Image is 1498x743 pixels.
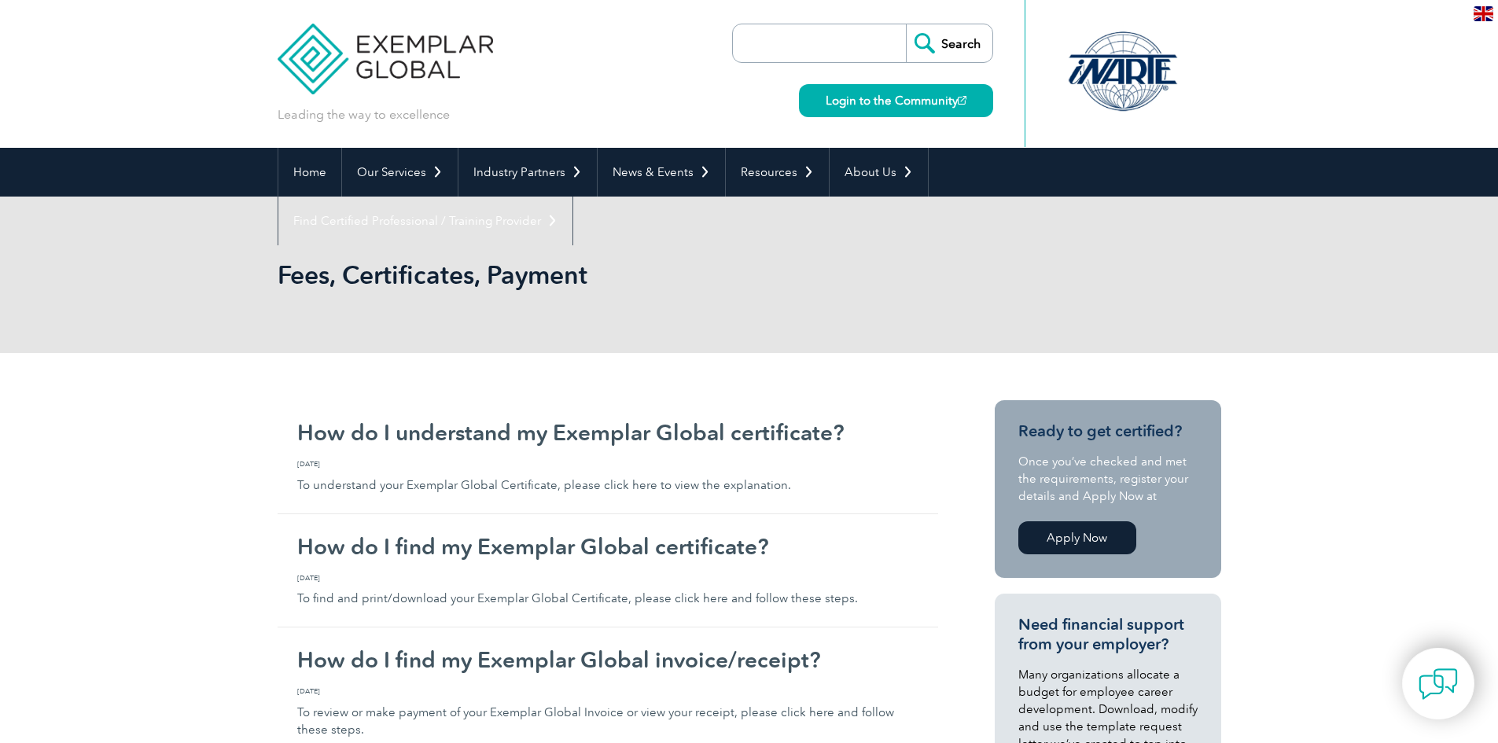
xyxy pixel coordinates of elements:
a: Resources [726,148,829,197]
h2: How do I find my Exemplar Global invoice/receipt? [297,647,918,672]
a: Find Certified Professional / Training Provider [278,197,572,245]
h3: Need financial support from your employer? [1018,615,1198,654]
span: [DATE] [297,458,918,469]
span: [DATE] [297,572,918,583]
p: To review or make payment of your Exemplar Global Invoice or view your receipt, please click here... [297,686,918,738]
img: contact-chat.png [1419,664,1458,704]
a: Apply Now [1018,521,1136,554]
p: Leading the way to excellence [278,106,450,123]
a: News & Events [598,148,725,197]
p: Once you’ve checked and met the requirements, register your details and Apply Now at [1018,453,1198,505]
a: How do I find my Exemplar Global certificate? [DATE] To find and print/download your Exemplar Glo... [278,514,938,628]
a: Home [278,148,341,197]
a: How do I understand my Exemplar Global certificate? [DATE] To understand your Exemplar Global Cer... [278,400,938,514]
a: About Us [830,148,928,197]
input: Search [906,24,992,62]
h3: Ready to get certified? [1018,421,1198,441]
img: en [1474,6,1493,21]
a: Our Services [342,148,458,197]
h2: How do I find my Exemplar Global certificate? [297,534,918,559]
img: open_square.png [958,96,966,105]
span: [DATE] [297,686,918,697]
p: To understand your Exemplar Global Certificate, please click here to view the explanation. [297,458,918,494]
h1: Fees, Certificates, Payment [278,259,882,290]
a: Login to the Community [799,84,993,117]
a: Industry Partners [458,148,597,197]
h2: How do I understand my Exemplar Global certificate? [297,420,918,445]
p: To find and print/download your Exemplar Global Certificate, please click here and follow these s... [297,572,918,608]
